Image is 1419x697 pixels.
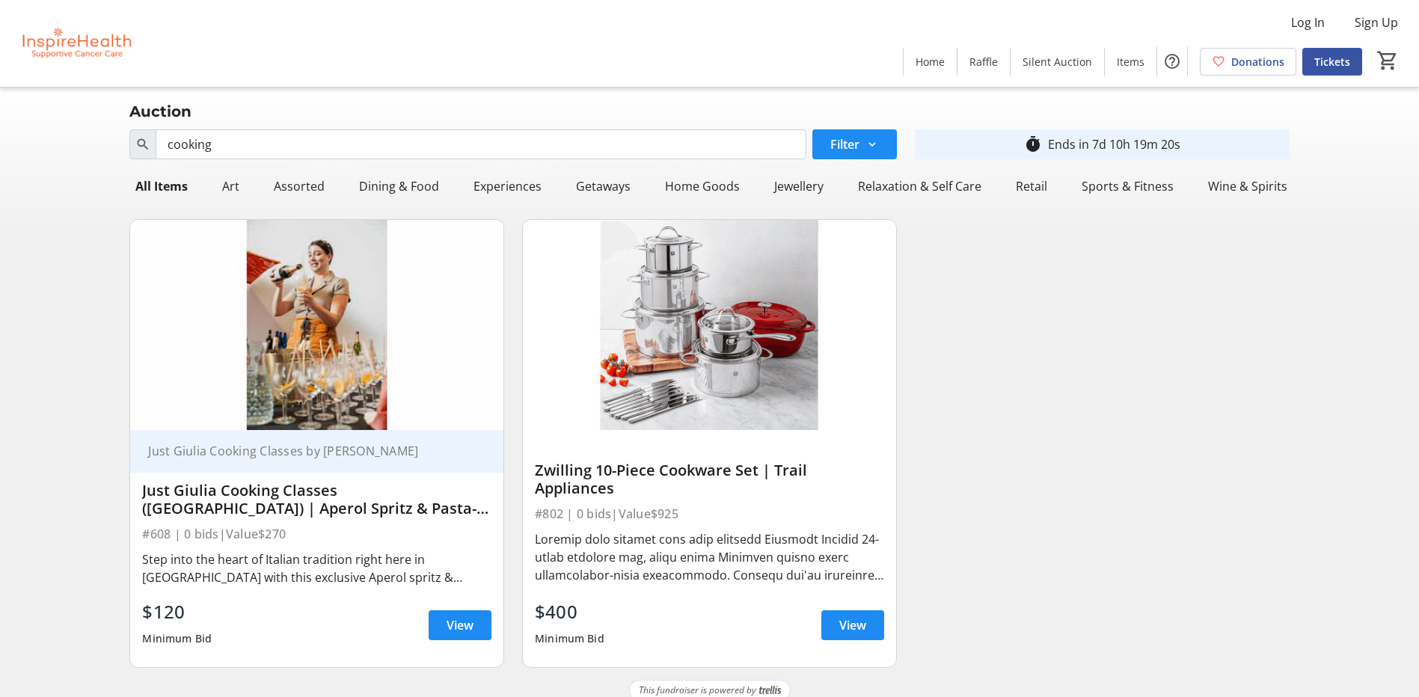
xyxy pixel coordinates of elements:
[830,135,859,153] span: Filter
[639,684,756,697] span: This fundraiser is powered by
[142,625,212,652] div: Minimum Bid
[1200,48,1296,76] a: Donations
[659,171,746,201] div: Home Goods
[130,220,503,430] img: Just Giulia Cooking Classes (Vancouver) | Aperol Spritz & Pasta-Making Experience for 2
[429,610,491,640] a: View
[535,625,604,652] div: Minimum Bid
[1279,10,1337,34] button: Log In
[142,443,473,458] div: Just Giulia Cooking Classes by [PERSON_NAME]
[1105,48,1156,76] a: Items
[1048,135,1180,153] div: Ends in 7d 10h 19m 20s
[969,54,998,70] span: Raffle
[268,171,331,201] div: Assorted
[1024,135,1042,153] mat-icon: timer_outline
[9,6,142,81] img: InspireHealth Supportive Cancer Care's Logo
[447,616,473,634] span: View
[535,503,884,524] div: #802 | 0 bids | Value $925
[1374,47,1401,74] button: Cart
[1291,13,1325,31] span: Log In
[570,171,637,201] div: Getaways
[916,54,945,70] span: Home
[535,461,884,497] div: Zwilling 10-Piece Cookware Set | Trail Appliances
[156,129,806,159] input: Try searching by item name, number, or sponsor
[1302,48,1362,76] a: Tickets
[1011,48,1104,76] a: Silent Auction
[535,530,884,584] div: Loremip dolo sitamet cons adip elitsedd Eiusmodt Incidid 24-utlab etdolore mag, aliqu enima Minim...
[1231,54,1284,70] span: Donations
[1117,54,1144,70] span: Items
[468,171,548,201] div: Experiences
[142,523,491,544] div: #608 | 0 bids | Value $270
[1343,10,1410,34] button: Sign Up
[768,171,830,201] div: Jewellery
[142,482,491,518] div: Just Giulia Cooking Classes ([GEOGRAPHIC_DATA]) | Aperol Spritz & Pasta-Making Experience for 2
[142,550,491,586] div: Step into the heart of Italian tradition right here in [GEOGRAPHIC_DATA] with this exclusive Aper...
[1076,171,1180,201] div: Sports & Fitness
[129,171,194,201] div: All Items
[1355,13,1398,31] span: Sign Up
[759,685,781,696] img: Trellis Logo
[904,48,957,76] a: Home
[216,171,245,201] div: Art
[1023,54,1092,70] span: Silent Auction
[852,171,987,201] div: Relaxation & Self Care
[821,610,884,640] a: View
[1314,54,1350,70] span: Tickets
[1010,171,1053,201] div: Retail
[353,171,445,201] div: Dining & Food
[1202,171,1293,201] div: Wine & Spirits
[957,48,1010,76] a: Raffle
[523,220,896,430] img: Zwilling 10-Piece Cookware Set | Trail Appliances
[535,598,604,625] div: $400
[142,598,212,625] div: $120
[120,99,200,123] div: Auction
[1157,46,1187,76] button: Help
[812,129,897,159] button: Filter
[839,616,866,634] span: View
